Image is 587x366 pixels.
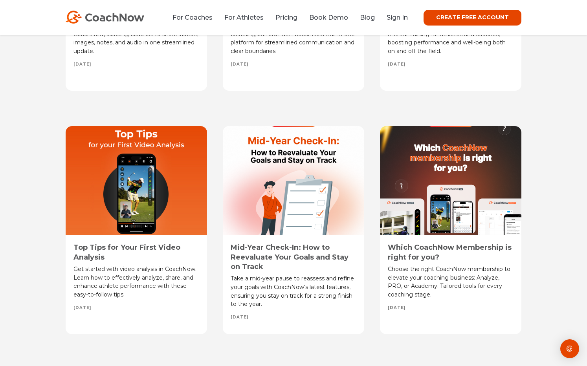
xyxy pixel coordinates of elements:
a: For Athletes [224,14,264,21]
a: Blog [360,14,375,21]
span: [DATE] [73,62,91,67]
img: CoachNow Logo [66,11,144,24]
div: Get started with video analysis in CoachNow. Learn how to effectively analyze, share, and enhance... [73,265,199,299]
div: Discover the new Gallery Posts feature on CoachNow, allowing coaches to share videos, images, not... [73,22,199,56]
div: Take a mid-year pause to reassess and refine your goals with CoachNow's latest features, ensuring... [231,274,356,309]
a: Book Demo [309,14,348,21]
a: CREATE FREE ACCOUNT [424,10,521,26]
span: [DATE] [231,62,248,67]
div: Discover five essential habits to enhance mental training for athletes and coaches, boosting perf... [388,22,514,56]
a: Pricing [275,14,297,21]
div: Choose the right CoachNow membership to elevate your coaching business: Analyze, PRO, or Academy.... [388,265,514,299]
a: Sign In [387,14,408,21]
span: [DATE] [73,305,91,311]
div: Discover three essential strategies to prevent coaching burnout with CoachNow's all-in-one platfo... [231,22,356,56]
span: [DATE] [388,62,405,67]
a: Which CoachNow Membership is right for you? [388,243,512,261]
a: Mid-Year Check-In: How to Reevaluate Your Goals and Stay on Track [231,243,349,271]
span: [DATE] [231,315,248,320]
span: [DATE] [388,305,405,311]
a: Top Tips for Your First Video Analysis [73,243,180,261]
a: For Coaches [172,14,213,21]
div: Open Intercom Messenger [560,339,579,358]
